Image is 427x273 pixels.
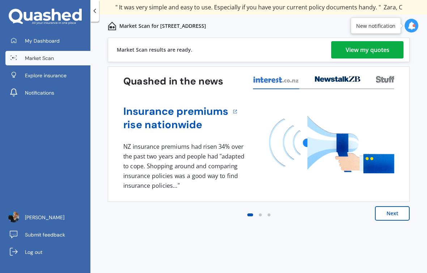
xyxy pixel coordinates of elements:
[25,248,42,256] span: Log out
[123,105,229,118] a: Insurance premiums
[5,68,90,83] a: Explore insurance
[346,41,389,58] div: View my quotes
[123,75,223,88] h3: Quashed in the news
[5,51,90,65] a: Market Scan
[123,142,247,190] div: NZ insurance premiums had risen 34% over the past two years and people had "adapted to cope. Shop...
[5,34,90,48] a: My Dashboard
[331,41,403,58] a: View my quotes
[8,212,19,222] img: ACg8ocLM0nHV41SZsDEO1ZtWa5Qr2cGMEx0GgDoUmiBfa6kQ29vFfyKw=s96-c
[25,37,60,44] span: My Dashboard
[25,89,54,96] span: Notifications
[269,116,394,173] img: media image
[5,245,90,259] a: Log out
[123,118,229,131] a: rise nationwide
[356,22,396,29] div: New notification
[108,22,116,30] img: home-and-contents.b802091223b8502ef2dd.svg
[119,22,206,30] p: Market Scan for [STREET_ADDRESS]
[25,72,67,79] span: Explore insurance
[5,86,90,100] a: Notifications
[25,231,65,238] span: Submit feedback
[25,55,54,62] span: Market Scan
[5,210,90,225] a: [PERSON_NAME]
[25,214,64,221] span: [PERSON_NAME]
[117,38,192,62] div: Market Scan results are ready.
[375,206,410,221] button: Next
[5,227,90,242] a: Submit feedback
